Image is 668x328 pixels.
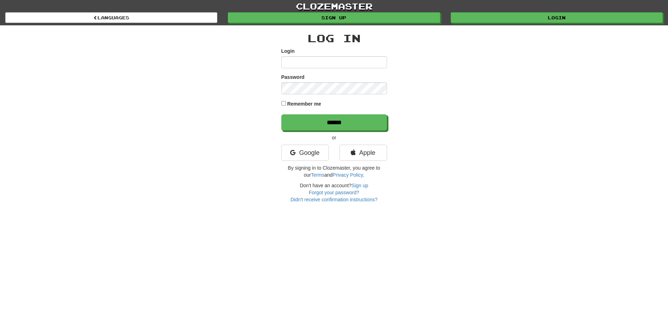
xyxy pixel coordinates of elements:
a: Sign up [351,183,368,188]
a: Google [281,145,329,161]
a: Didn't receive confirmation instructions? [291,197,377,202]
h2: Log In [281,32,387,44]
p: By signing in to Clozemaster, you agree to our and . [281,164,387,178]
a: Apple [339,145,387,161]
p: or [281,134,387,141]
a: Languages [5,12,217,23]
a: Terms [311,172,324,178]
a: Login [451,12,663,23]
a: Privacy Policy [332,172,363,178]
div: Don't have an account? [281,182,387,203]
label: Login [281,48,295,55]
label: Remember me [287,100,321,107]
a: Sign up [228,12,440,23]
label: Password [281,74,305,81]
a: Forgot your password? [309,190,359,195]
